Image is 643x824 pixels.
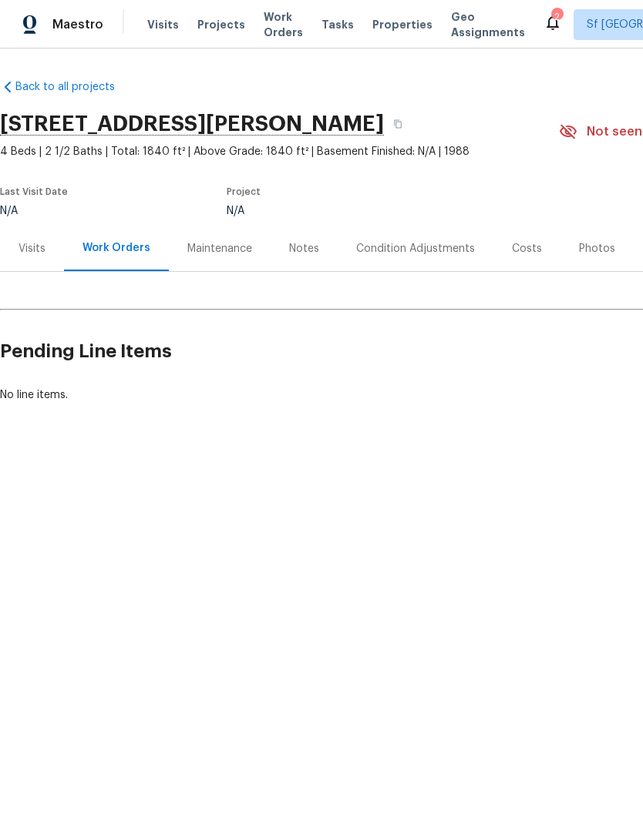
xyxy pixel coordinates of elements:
span: Projects [197,17,245,32]
div: Costs [512,241,542,256]
span: Project [227,187,261,196]
span: Tasks [321,19,354,30]
div: Maintenance [187,241,252,256]
div: Work Orders [82,240,150,256]
div: Condition Adjustments [356,241,475,256]
div: N/A [227,206,523,216]
div: Notes [289,241,319,256]
div: 2 [551,9,562,25]
span: Properties [372,17,433,32]
div: Photos [579,241,615,256]
span: Maestro [52,17,103,32]
span: Geo Assignments [451,9,525,40]
span: Visits [147,17,179,32]
span: Work Orders [264,9,303,40]
button: Copy Address [384,110,412,138]
div: Visits [19,241,45,256]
